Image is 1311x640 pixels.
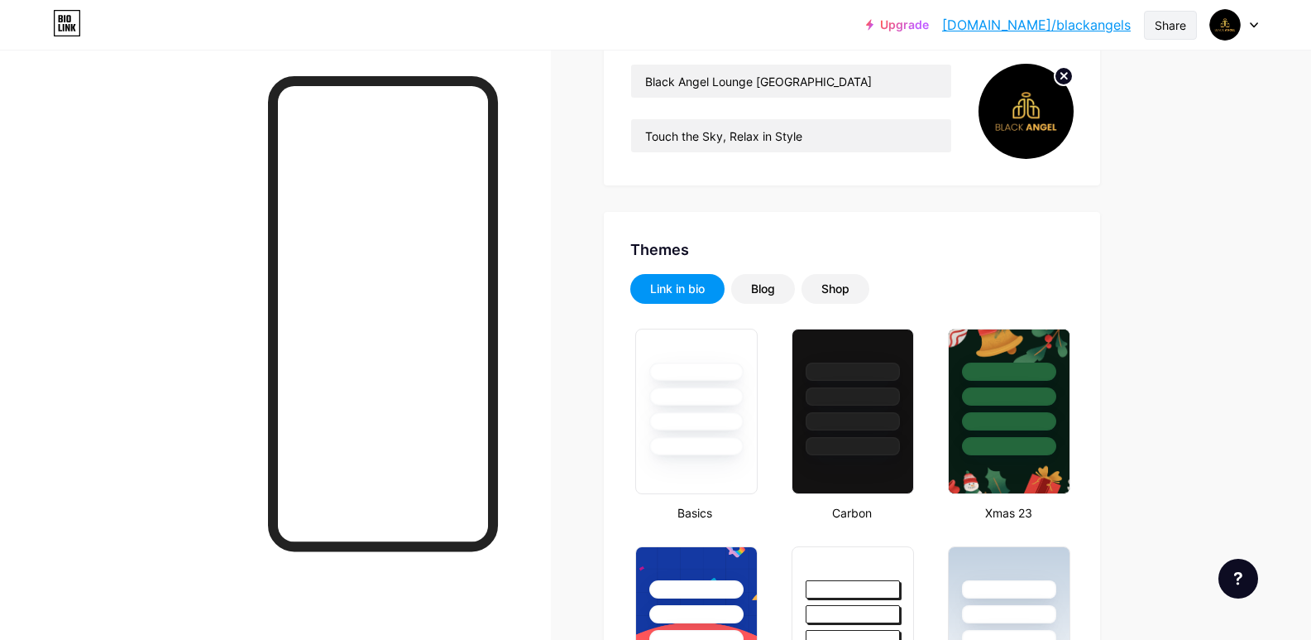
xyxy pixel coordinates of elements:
[943,504,1073,522] div: Xmas 23
[630,504,760,522] div: Basics
[1209,9,1241,41] img: blackangels
[942,15,1131,35] a: [DOMAIN_NAME]/blackangels
[978,64,1074,159] img: blackangels
[751,281,775,297] div: Blog
[631,119,951,152] input: Bio
[650,281,705,297] div: Link in bio
[787,504,916,522] div: Carbon
[866,18,929,31] a: Upgrade
[630,238,1074,261] div: Themes
[821,281,849,297] div: Shop
[1155,17,1186,34] div: Share
[631,65,951,98] input: Name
